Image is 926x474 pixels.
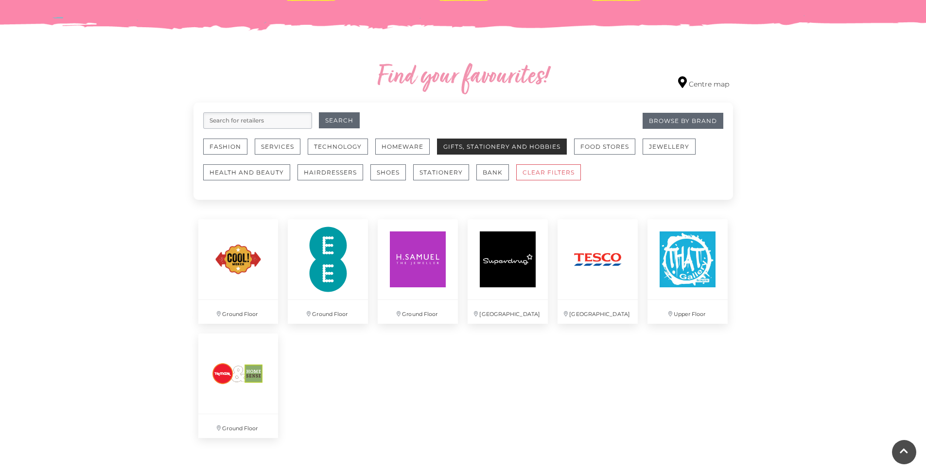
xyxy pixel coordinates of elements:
input: Search for retailers [203,112,312,129]
a: Fashion [203,139,255,164]
a: Ground Floor [373,214,463,329]
a: Stationery [413,164,476,190]
a: Ground Floor [193,214,283,329]
button: Technology [308,139,368,155]
a: Health and Beauty [203,164,297,190]
a: [GEOGRAPHIC_DATA] [553,214,643,329]
a: That Gallery at Festival Place Upper Floor [643,214,733,329]
button: Jewellery [643,139,696,155]
a: Food Stores [574,139,643,164]
p: Ground Floor [288,300,368,324]
button: Shoes [370,164,406,180]
button: Homeware [375,139,430,155]
a: Technology [308,139,375,164]
button: Services [255,139,300,155]
a: Homeware [375,139,437,164]
button: Search [319,112,360,128]
img: That Gallery at Festival Place [647,219,728,299]
a: CLEAR FILTERS [516,164,588,190]
p: [GEOGRAPHIC_DATA] [468,300,548,324]
p: Ground Floor [378,300,458,324]
p: [GEOGRAPHIC_DATA] [558,300,638,324]
a: [GEOGRAPHIC_DATA] [463,214,553,329]
button: CLEAR FILTERS [516,164,581,180]
a: Centre map [678,76,729,89]
a: Hairdressers [297,164,370,190]
button: Hairdressers [297,164,363,180]
a: Jewellery [643,139,703,164]
a: Gifts, Stationery and Hobbies [437,139,574,164]
button: Fashion [203,139,247,155]
button: Bank [476,164,509,180]
p: Upper Floor [647,300,728,324]
button: Stationery [413,164,469,180]
h2: Find your favourites! [286,62,641,93]
button: Gifts, Stationery and Hobbies [437,139,567,155]
button: Health and Beauty [203,164,290,180]
button: Food Stores [574,139,635,155]
a: Ground Floor [283,214,373,329]
a: Browse By Brand [643,113,723,129]
p: Ground Floor [198,414,279,438]
a: Bank [476,164,516,190]
a: Services [255,139,308,164]
a: Ground Floor [193,329,283,443]
a: Shoes [370,164,413,190]
p: Ground Floor [198,300,279,324]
